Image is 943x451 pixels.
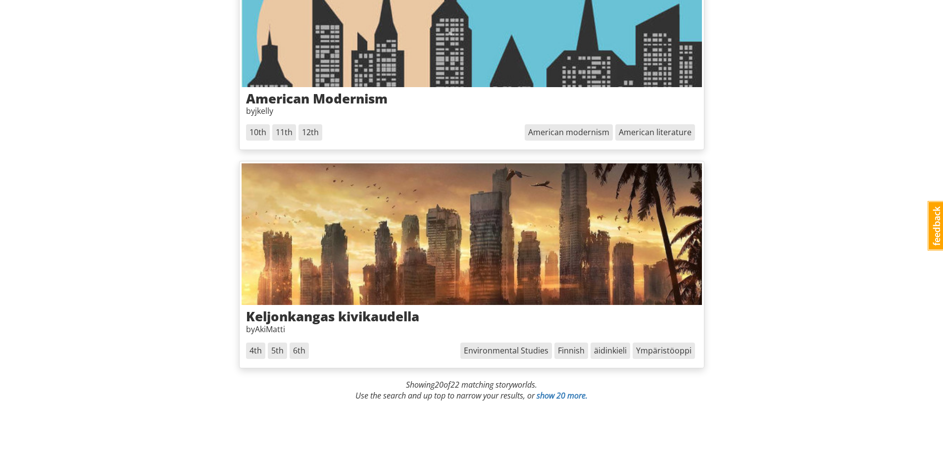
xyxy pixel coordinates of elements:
span: Ympäristöoppi [633,343,695,359]
span: 5th [268,343,287,359]
span: 6th [290,343,309,359]
img: nskgbocgf70umzna5ei7.jpg [242,163,702,305]
span: äidinkieli [591,343,630,359]
a: Keljonkangas kivikaudellabyAkiMatti4th 5th 6thYmpäristöoppi äidinkieli Finnish Environmental Studies [239,161,704,368]
h3: American Modernism [246,92,697,106]
span: 4th [246,343,265,359]
span: Environmental Studies [460,343,552,359]
h3: Keljonkangas kivikaudella [246,309,697,324]
p: by AkiMatti [246,324,697,335]
span: Finnish [554,343,588,359]
span: American modernism [525,124,613,141]
span: 11th [272,124,296,141]
span: 10th [246,124,270,141]
a: show 20 more. [537,390,588,401]
span: American literature [615,124,695,141]
p: Showing 20 of 22 matching storyworlds. Use the search and up top to narrow your results, or [239,379,704,402]
p: by jkelly [246,105,697,117]
span: 12th [298,124,322,141]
